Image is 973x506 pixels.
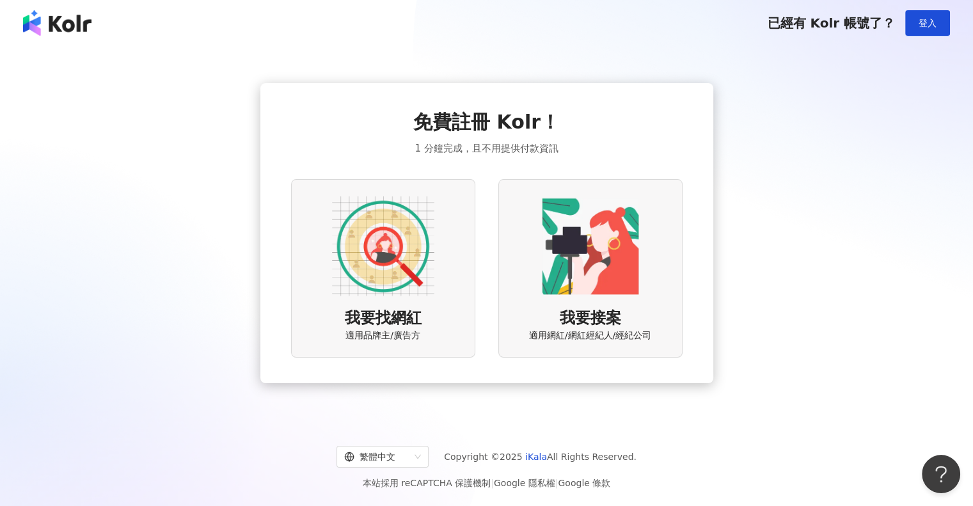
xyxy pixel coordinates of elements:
span: 我要找網紅 [345,308,422,329]
span: 免費註冊 Kolr！ [413,109,560,136]
img: AD identity option [332,195,434,297]
span: 適用網紅/網紅經紀人/經紀公司 [529,329,651,342]
span: 登入 [919,18,937,28]
a: Google 條款 [558,478,610,488]
button: 登入 [905,10,950,36]
span: 1 分鐘完成，且不用提供付款資訊 [415,141,558,156]
a: iKala [525,452,547,462]
img: logo [23,10,91,36]
span: | [491,478,494,488]
span: | [555,478,558,488]
div: 繁體中文 [344,447,409,467]
span: 我要接案 [560,308,621,329]
span: 本站採用 reCAPTCHA 保護機制 [363,475,610,491]
iframe: Help Scout Beacon - Open [922,455,960,493]
span: 已經有 Kolr 帳號了？ [767,15,895,31]
span: 適用品牌主/廣告方 [345,329,420,342]
span: Copyright © 2025 All Rights Reserved. [444,449,637,464]
img: KOL identity option [539,195,642,297]
a: Google 隱私權 [494,478,555,488]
